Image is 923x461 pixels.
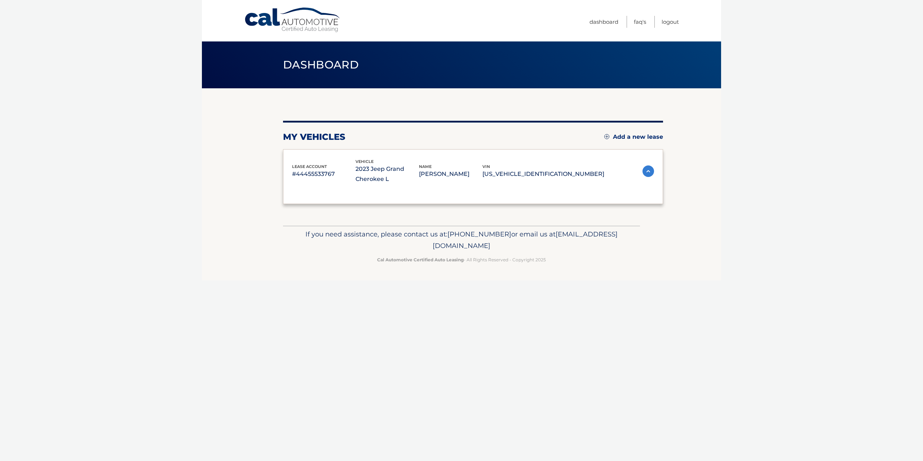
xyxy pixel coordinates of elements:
[288,229,635,252] p: If you need assistance, please contact us at: or email us at
[377,257,464,262] strong: Cal Automotive Certified Auto Leasing
[244,7,341,33] a: Cal Automotive
[292,164,327,169] span: lease account
[447,230,511,238] span: [PHONE_NUMBER]
[292,195,334,200] span: Monthly Payment
[283,132,345,142] h2: my vehicles
[283,58,359,71] span: Dashboard
[355,159,374,164] span: vehicle
[662,16,679,28] a: Logout
[419,169,482,179] p: [PERSON_NAME]
[589,16,618,28] a: Dashboard
[355,164,419,184] p: 2023 Jeep Grand Cherokee L
[370,195,415,200] span: Monthly sales Tax
[482,164,490,169] span: vin
[634,16,646,28] a: FAQ's
[604,133,663,141] a: Add a new lease
[292,169,355,179] p: #44455533767
[448,195,505,200] span: Total Monthly Payment
[482,169,604,179] p: [US_VEHICLE_IDENTIFICATION_NUMBER]
[604,134,609,139] img: add.svg
[419,164,432,169] span: name
[288,256,635,263] p: - All Rights Reserved - Copyright 2025
[642,165,654,177] img: accordion-active.svg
